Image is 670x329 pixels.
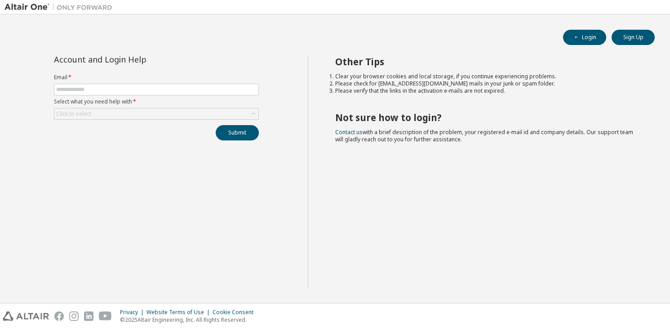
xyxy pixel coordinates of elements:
button: Login [563,30,606,45]
label: Email [54,74,259,81]
img: instagram.svg [69,311,79,321]
li: Please verify that the links in the activation e-mails are not expired. [335,87,639,95]
div: Click to select [54,108,258,119]
span: with a brief description of the problem, your registered e-mail id and company details. Our suppo... [335,128,633,143]
div: Account and Login Help [54,56,218,63]
img: facebook.svg [54,311,64,321]
button: Submit [216,125,259,140]
div: Privacy [120,309,146,316]
div: Cookie Consent [213,309,259,316]
li: Please check for [EMAIL_ADDRESS][DOMAIN_NAME] mails in your junk or spam folder. [335,80,639,87]
div: Website Terms of Use [146,309,213,316]
h2: Not sure how to login? [335,112,639,123]
img: altair_logo.svg [3,311,49,321]
label: Select what you need help with [54,98,259,105]
div: Click to select [56,110,91,117]
img: Altair One [4,3,117,12]
li: Clear your browser cookies and local storage, if you continue experiencing problems. [335,73,639,80]
a: Contact us [335,128,363,136]
img: linkedin.svg [84,311,93,321]
h2: Other Tips [335,56,639,68]
img: youtube.svg [99,311,112,321]
button: Sign Up [612,30,655,45]
p: © 2025 Altair Engineering, Inc. All Rights Reserved. [120,316,259,324]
